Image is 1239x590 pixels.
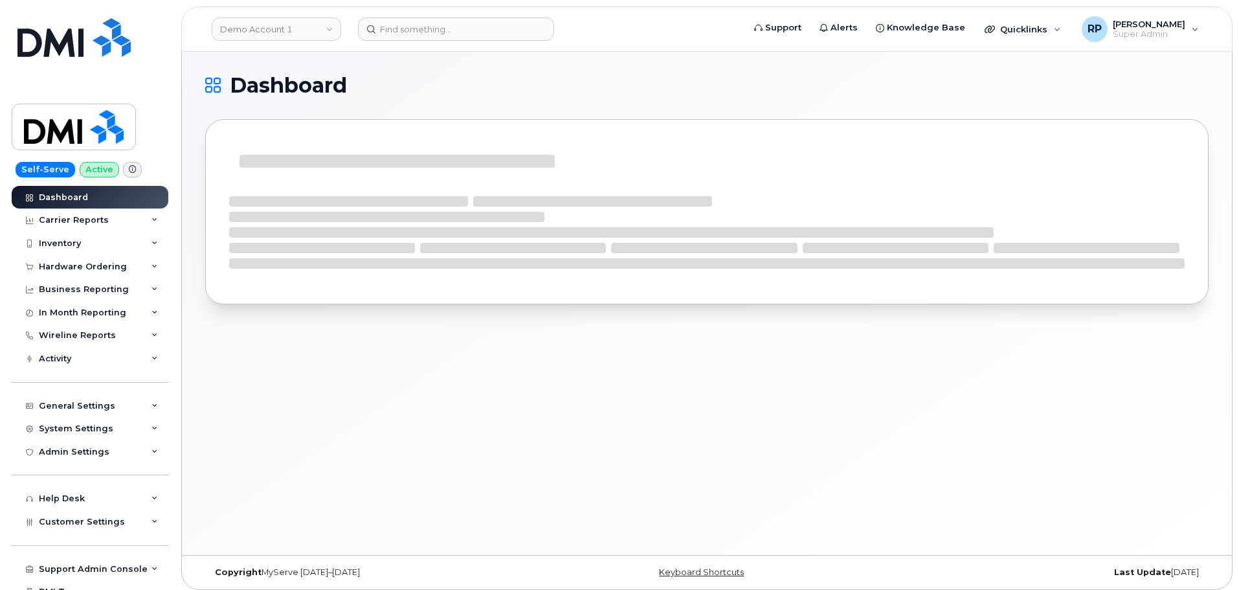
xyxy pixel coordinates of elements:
strong: Copyright [215,567,262,577]
a: Keyboard Shortcuts [659,567,744,577]
strong: Last Update [1114,567,1171,577]
div: [DATE] [874,567,1209,578]
div: MyServe [DATE]–[DATE] [205,567,540,578]
span: Dashboard [230,76,347,95]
